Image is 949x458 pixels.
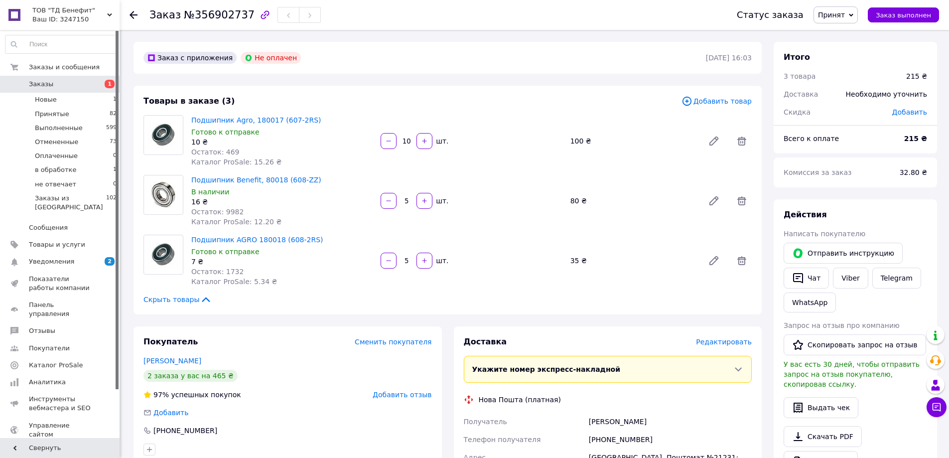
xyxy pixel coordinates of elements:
span: Уведомления [29,257,74,266]
span: Каталог ProSale: 5.34 ₴ [191,278,277,286]
div: Необходимо уточнить [840,83,933,105]
span: Каталог ProSale [29,361,83,370]
button: Заказ выполнен [868,7,939,22]
span: Удалить [732,131,752,151]
span: Панель управления [29,301,92,318]
span: Добавить [892,108,927,116]
span: Покупатель [143,337,198,346]
span: Сменить покупателя [355,338,431,346]
div: Статус заказа [737,10,804,20]
a: Viber [833,268,868,289]
span: Остаток: 469 [191,148,240,156]
span: Доставка [784,90,818,98]
a: Редактировать [704,251,724,271]
span: Отзывы [29,326,55,335]
span: Итого [784,52,810,62]
button: Чат [784,268,829,289]
a: [PERSON_NAME] [143,357,201,365]
span: Комиссия за заказ [784,168,852,176]
span: Инструменты вебмастера и SEO [29,395,92,413]
span: №356902737 [184,9,255,21]
span: Скрыть товары [143,295,212,305]
span: Действия [784,210,827,219]
span: Добавить товар [681,96,752,107]
div: шт. [433,196,449,206]
span: Всего к оплате [784,135,839,143]
span: Телефон получателя [464,436,541,444]
span: Заказы [29,80,53,89]
a: Telegram [872,268,921,289]
span: Товары и услуги [29,240,85,249]
span: Новые [35,95,57,104]
a: WhatsApp [784,293,836,312]
span: 3 товара [784,72,815,80]
div: Нова Пошта (платная) [476,395,563,405]
span: Принят [818,11,845,19]
button: Отправить инструкцию [784,243,903,264]
a: Подшипник AGRO 180018 (608-2RS) [191,236,323,244]
span: 102 [106,194,117,212]
div: успешных покупок [143,390,241,400]
span: Добавить [153,409,188,417]
span: 1 [113,165,117,174]
span: В наличии [191,188,229,196]
time: [DATE] 16:03 [706,54,752,62]
span: Готово к отправке [191,128,260,136]
span: 32.80 ₴ [900,168,927,176]
span: Покупатели [29,344,70,353]
span: Сообщения [29,223,68,232]
span: Удалить [732,191,752,211]
span: Редактировать [696,338,752,346]
span: Получатель [464,418,507,426]
span: Удалить [732,251,752,271]
div: 2 заказа у вас на 465 ₴ [143,370,238,382]
span: Выполненные [35,124,83,133]
a: Скачать PDF [784,426,862,447]
span: Оплаченные [35,152,78,160]
div: [PHONE_NUMBER] [152,426,218,436]
div: [PERSON_NAME] [587,413,754,431]
a: Подшипник Benefit, 80018 (608-ZZ) [191,176,321,184]
img: Подшипник AGRO 180018 (608-2RS) [144,240,183,270]
a: Подшипник Agro, 180017 (607-2RS) [191,116,321,124]
img: Подшипник Benefit, 80018 (608-ZZ) [144,182,183,207]
span: Показатели работы компании [29,275,92,293]
span: Каталог ProSale: 15.26 ₴ [191,158,281,166]
span: Остаток: 9982 [191,208,244,216]
div: Заказ с приложения [143,52,237,64]
span: Доставка [464,337,507,346]
span: в обработке [35,165,76,174]
span: 0 [113,152,117,160]
span: 1 [105,80,115,88]
span: Управление сайтом [29,421,92,439]
b: 215 ₴ [904,135,927,143]
div: 215 ₴ [906,71,927,81]
span: Готово к отправке [191,248,260,256]
div: Ваш ID: 3247150 [32,15,120,24]
span: Написать покупателю [784,230,865,238]
span: Заказ [149,9,181,21]
div: 7 ₴ [191,257,373,267]
span: ТОВ "ТД Бенефит" [32,6,107,15]
span: Отмененные [35,138,78,147]
span: 0 [113,180,117,189]
button: Выдать чек [784,397,858,418]
button: Чат с покупателем [927,397,947,417]
span: Заказы и сообщения [29,63,100,72]
div: 16 ₴ [191,197,373,207]
div: шт. [433,136,449,146]
span: 2 [105,257,115,266]
span: Добавить отзыв [373,391,431,399]
div: [PHONE_NUMBER] [587,431,754,449]
a: Редактировать [704,131,724,151]
span: Каталог ProSale: 12.20 ₴ [191,218,281,226]
span: 599 [106,124,117,133]
a: Редактировать [704,191,724,211]
span: не отвечает [35,180,76,189]
span: У вас есть 30 дней, чтобы отправить запрос на отзыв покупателю, скопировав ссылку. [784,360,920,388]
div: 80 ₴ [566,194,700,208]
span: Остаток: 1732 [191,268,244,276]
div: Вернуться назад [130,10,137,20]
span: Принятые [35,110,69,119]
span: 97% [153,391,169,399]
